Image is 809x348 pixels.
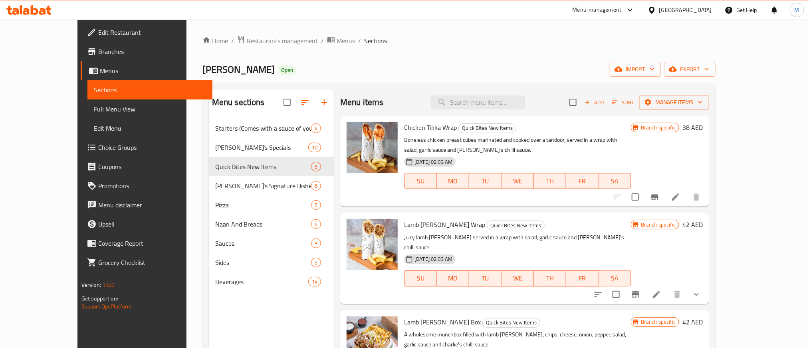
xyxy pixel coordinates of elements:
[404,219,485,231] span: Lamb [PERSON_NAME] Wrap
[645,187,664,207] button: Branch-specific-item
[98,239,206,248] span: Coverage Report
[638,318,679,326] span: Branch specific
[472,175,498,187] span: TU
[687,187,706,207] button: delete
[215,162,311,171] div: Quick Bites New Items
[311,163,321,171] span: 5
[209,272,334,291] div: Beverages14
[98,181,206,191] span: Promotions
[589,285,608,304] button: sort-choices
[581,96,607,109] button: Add
[659,6,712,14] div: [GEOGRAPHIC_DATA]
[431,95,525,109] input: search
[311,239,321,248] div: items
[209,176,334,195] div: [PERSON_NAME]'s Signature Dishes6
[81,234,212,253] a: Coverage Report
[87,119,212,138] a: Edit Menu
[482,318,540,328] div: Quick Bites New Items
[202,36,716,46] nav: breadcrumb
[98,219,206,229] span: Upsell
[311,240,321,247] span: 9
[487,221,545,230] div: Quick Bites New Items
[404,270,437,286] button: SU
[209,157,334,176] div: Quick Bites New Items5
[502,173,534,189] button: WE
[308,143,321,152] div: items
[583,98,605,107] span: Add
[682,316,703,328] h6: 42 AED
[279,94,295,111] span: Select all sections
[102,280,115,290] span: 1.0.0
[311,259,321,266] span: 5
[364,36,387,46] span: Sections
[209,234,334,253] div: Sauces9
[652,290,661,299] a: Edit menu item
[440,175,466,187] span: MO
[639,95,709,110] button: Manage items
[638,124,679,131] span: Branch specific
[81,215,212,234] a: Upsell
[638,221,679,229] span: Branch specific
[612,98,634,107] span: Sort
[327,36,355,46] a: Menus
[469,173,502,189] button: TU
[81,195,212,215] a: Menu disclaimer
[209,119,334,138] div: Starters (Comes with a sauce of your Choice)4
[607,96,639,109] span: Sort items
[565,94,581,111] span: Select section
[209,253,334,272] div: Sides5
[404,233,631,253] p: Juicy lamb [PERSON_NAME] served in a wrap with salad, garlic sauce and [PERSON_NAME]'s chilli sauce.
[311,219,321,229] div: items
[599,270,631,286] button: SA
[404,135,631,155] p: Boneless chicken breast cubes marinated and cooked over a tandoor, served in a wrap with salad, g...
[408,175,434,187] span: SU
[98,143,206,152] span: Choice Groups
[627,189,644,205] span: Select to update
[215,239,311,248] span: Sauces
[440,272,466,284] span: MO
[278,67,296,74] span: Open
[692,290,701,299] svg: Show Choices
[202,36,228,46] a: Home
[309,144,321,151] span: 10
[278,66,296,75] div: Open
[81,157,212,176] a: Coupons
[566,270,599,286] button: FR
[602,272,628,284] span: SA
[98,28,206,37] span: Edit Restaurant
[459,123,516,133] span: Quick Bites New Items
[534,270,566,286] button: TH
[215,258,311,267] div: Sides
[87,99,212,119] a: Full Menu View
[215,123,311,133] span: Starters (Comes with a sauce of your Choice)
[404,121,457,133] span: Chicken Tikka Wrap
[311,258,321,267] div: items
[472,272,498,284] span: TU
[215,277,308,286] span: Beverages
[469,270,502,286] button: TU
[337,36,355,46] span: Menus
[309,278,321,286] span: 14
[81,280,101,290] span: Version:
[610,96,636,109] button: Sort
[671,192,680,202] a: Edit menu item
[81,138,212,157] a: Choice Groups
[94,104,206,114] span: Full Menu View
[311,181,321,191] div: items
[670,64,709,74] span: export
[646,97,703,107] span: Manage items
[321,36,324,46] li: /
[608,286,625,303] span: Select to update
[599,173,631,189] button: SA
[295,93,315,112] span: Sort sections
[682,122,703,133] h6: 38 AED
[215,200,311,210] span: Pizza
[98,200,206,210] span: Menu disclaimer
[98,258,206,267] span: Grocery Checklist
[81,293,118,304] span: Get support on:
[483,318,540,327] span: Quick Bites New Items
[411,255,456,263] span: [DATE] 02:03 AM
[340,96,384,108] h2: Menu items
[668,285,687,304] button: delete
[537,272,563,284] span: TH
